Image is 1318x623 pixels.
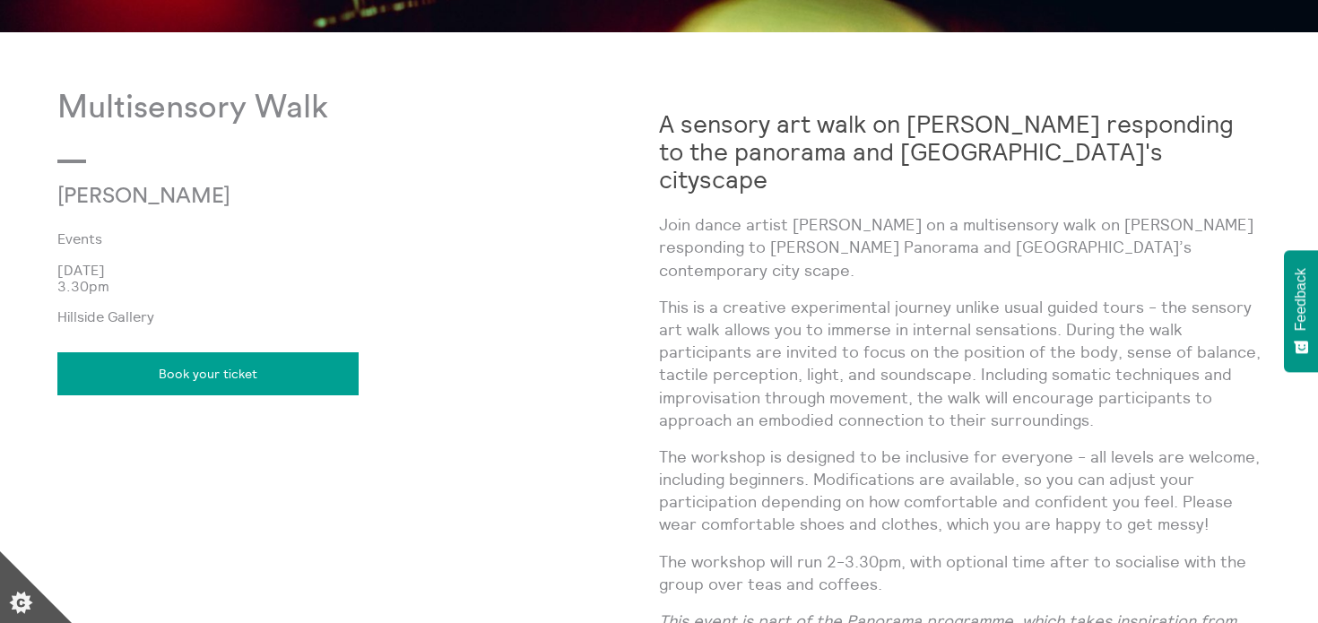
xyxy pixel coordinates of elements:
[57,230,630,247] a: Events
[57,90,659,126] p: Multisensory Walk
[57,278,659,294] p: 3.30pm
[659,550,1261,595] p: The workshop will run 2-3.30pm, with optional time after to socialise with the group over teas an...
[659,213,1261,281] p: Join dance artist [PERSON_NAME] on a multisensory walk on [PERSON_NAME] responding to [PERSON_NAM...
[659,108,1234,195] strong: A sensory art walk on [PERSON_NAME] responding to the panorama and [GEOGRAPHIC_DATA]'s cityscape
[1293,268,1309,331] span: Feedback
[57,352,359,395] a: Book your ticket
[1284,250,1318,372] button: Feedback - Show survey
[57,308,659,324] p: Hillside Gallery
[659,446,1261,536] p: The workshop is designed to be inclusive for everyone - all levels are welcome, including beginne...
[57,185,458,210] p: [PERSON_NAME]
[659,296,1261,431] p: This is a creative experimental journey unlike usual guided tours - the sensory art walk allows y...
[57,262,659,278] p: [DATE]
